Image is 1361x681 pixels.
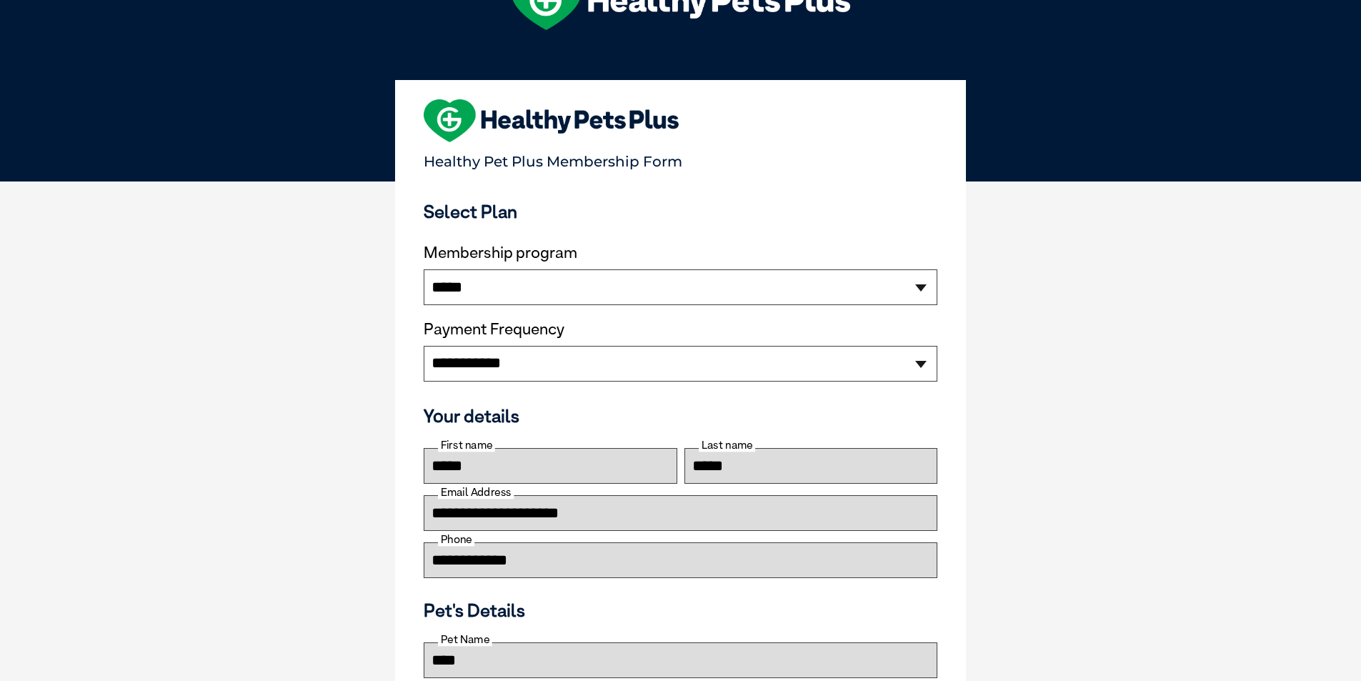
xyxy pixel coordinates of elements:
label: Last name [699,439,755,452]
h3: Your details [424,405,937,427]
label: Payment Frequency [424,320,564,339]
img: heart-shape-hpp-logo-large.png [424,99,679,142]
h3: Pet's Details [418,600,943,621]
label: Phone [438,533,474,546]
label: First name [438,439,495,452]
p: Healthy Pet Plus Membership Form [424,146,937,170]
label: Membership program [424,244,937,262]
h3: Select Plan [424,201,937,222]
label: Email Address [438,486,514,499]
